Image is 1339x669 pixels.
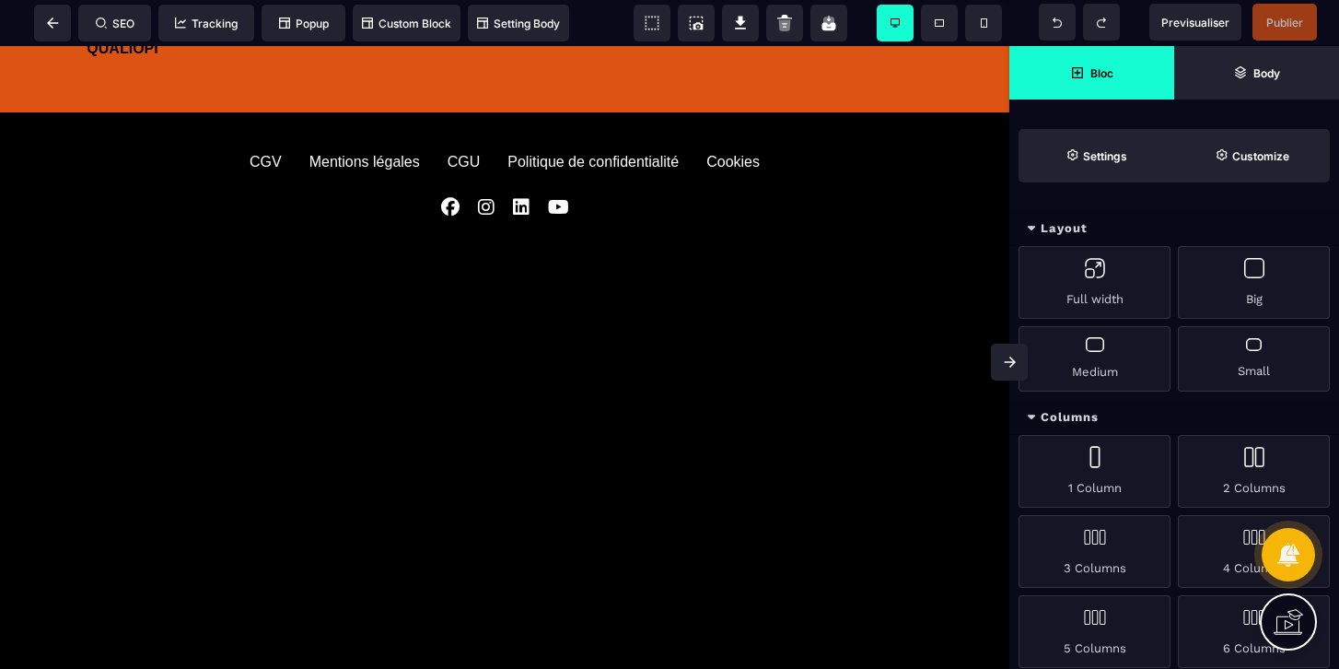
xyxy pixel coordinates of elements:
span: Screenshot [678,5,715,41]
div: 1 Column [1019,435,1170,508]
div: Medium [1019,326,1170,392]
span: SEO [96,17,134,30]
span: Previsualiser [1161,16,1229,29]
div: Small [1178,326,1330,392]
strong: Body [1253,66,1280,80]
div: Big [1178,246,1330,319]
span: Settings [1019,129,1174,182]
div: Full width [1019,246,1170,319]
span: Open Layer Manager [1174,46,1339,100]
div: 3 Columns [1019,515,1170,588]
span: Popup [279,17,329,30]
div: 4 Columns [1178,515,1330,588]
div: 5 Columns [1019,595,1170,668]
div: 2 Columns [1178,435,1330,508]
div: 6 Columns [1178,595,1330,668]
span: Custom Block [362,17,451,30]
strong: Settings [1083,149,1127,163]
div: CGU [448,108,481,124]
span: Setting Body [477,17,560,30]
span: Open Style Manager [1174,129,1330,182]
strong: Bloc [1090,66,1113,80]
span: Open Blocks [1009,46,1174,100]
span: Tracking [175,17,238,30]
span: Preview [1149,4,1241,41]
div: Cookies [706,108,760,124]
div: CGV [250,108,282,124]
span: View components [634,5,670,41]
div: Layout [1009,212,1339,246]
div: Politique de confidentialité [507,108,679,124]
strong: Customize [1232,149,1289,163]
span: Publier [1266,16,1303,29]
div: Mentions légales [309,108,420,124]
div: Columns [1009,401,1339,435]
